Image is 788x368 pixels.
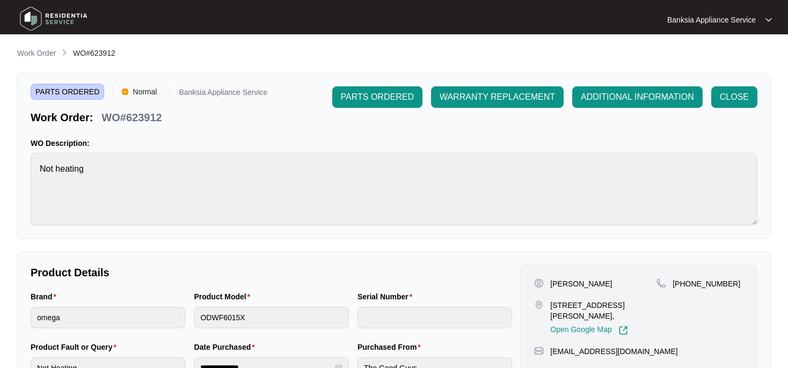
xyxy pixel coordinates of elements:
span: Normal [128,84,161,100]
span: CLOSE [720,91,749,104]
p: [STREET_ADDRESS][PERSON_NAME], [550,300,656,321]
button: PARTS ORDERED [332,86,422,108]
label: Brand [31,291,61,302]
p: WO Description: [31,138,757,149]
img: Vercel Logo [122,89,128,95]
input: Serial Number [357,307,512,328]
span: WO#623912 [73,49,115,57]
label: Date Purchased [194,342,259,352]
p: Work Order [17,48,56,58]
span: PARTS ORDERED [31,84,104,100]
textarea: Not heating [31,153,757,225]
label: Serial Number [357,291,417,302]
button: WARRANTY REPLACEMENT [431,86,564,108]
label: Product Model [194,291,254,302]
p: Banksia Appliance Service [179,89,267,100]
p: [EMAIL_ADDRESS][DOMAIN_NAME] [550,346,677,357]
span: PARTS ORDERED [341,91,414,104]
span: ADDITIONAL INFORMATION [581,91,694,104]
p: Work Order: [31,110,93,125]
img: map-pin [534,346,544,356]
p: WO#623912 [101,110,162,125]
span: WARRANTY REPLACEMENT [440,91,555,104]
p: Banksia Appliance Service [667,14,756,25]
img: residentia service logo [16,3,91,35]
p: Product Details [31,265,512,280]
img: user-pin [534,278,544,288]
a: Open Google Map [550,326,628,335]
p: [PERSON_NAME] [550,278,612,289]
a: Work Order [15,48,58,60]
label: Purchased From [357,342,425,352]
label: Product Fault or Query [31,342,121,352]
button: ADDITIONAL INFORMATION [572,86,703,108]
img: chevron-right [60,48,69,57]
button: CLOSE [711,86,757,108]
input: Product Model [194,307,348,328]
img: Link-External [618,326,628,335]
p: [PHONE_NUMBER] [673,278,740,289]
img: map-pin [656,278,666,288]
img: dropdown arrow [765,17,772,23]
img: map-pin [534,300,544,310]
input: Brand [31,307,185,328]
